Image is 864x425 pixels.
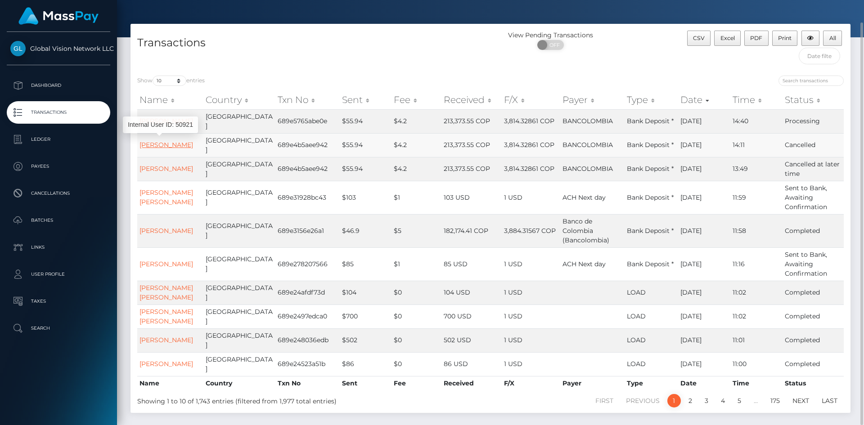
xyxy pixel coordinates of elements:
td: [GEOGRAPHIC_DATA] [203,109,275,133]
td: [DATE] [678,281,730,304]
button: All [823,31,842,46]
td: [DATE] [678,304,730,328]
td: LOAD [625,304,678,328]
a: Dashboard [7,74,110,97]
td: $85 [340,247,391,281]
a: 2 [684,394,697,407]
p: Search [10,322,107,335]
select: Showentries [153,76,186,86]
td: $4.2 [391,133,441,157]
td: 11:01 [730,328,783,352]
th: Sent [340,376,391,390]
span: Global Vision Network LLC [7,45,110,53]
div: Internal User ID: 50921 [123,116,198,133]
div: View Pending Transactions [490,31,611,40]
td: [DATE] [678,181,730,214]
a: [PERSON_NAME] [139,141,193,149]
button: Print [772,31,798,46]
td: $700 [340,304,391,328]
td: Sent to Bank, Awaiting Confirmation [783,181,844,214]
td: $55.94 [340,133,391,157]
a: [PERSON_NAME] [139,260,193,268]
td: 1 USD [502,281,560,304]
h4: Transactions [137,35,484,51]
td: Bank Deposit * [625,214,678,247]
a: 5 [733,394,746,407]
th: Time: activate to sort column ascending [730,91,783,109]
td: [GEOGRAPHIC_DATA] [203,214,275,247]
a: Links [7,236,110,259]
span: PDF [750,35,762,41]
td: $55.94 [340,157,391,181]
span: BANCOLOMBIA [562,117,613,125]
th: Country: activate to sort column ascending [203,91,275,109]
th: Name [137,376,203,390]
span: Print [778,35,792,41]
td: LOAD [625,328,678,352]
a: [PERSON_NAME] [139,165,193,173]
td: [GEOGRAPHIC_DATA] [203,133,275,157]
th: Type [625,376,678,390]
button: PDF [744,31,769,46]
td: Processing [783,109,844,133]
td: 85 USD [441,247,502,281]
th: Type: activate to sort column ascending [625,91,678,109]
td: 689e31928bc43 [275,181,340,214]
th: Payer: activate to sort column ascending [560,91,625,109]
td: 11:58 [730,214,783,247]
td: [GEOGRAPHIC_DATA] [203,328,275,352]
td: $5 [391,214,441,247]
td: [GEOGRAPHIC_DATA] [203,157,275,181]
td: $86 [340,352,391,376]
a: Search [7,317,110,340]
span: All [829,35,836,41]
td: Completed [783,328,844,352]
td: Bank Deposit * [625,157,678,181]
img: Global Vision Network LLC [10,41,26,56]
td: $104 [340,281,391,304]
th: Txn No: activate to sort column ascending [275,91,340,109]
span: ACH Next day [562,193,606,201]
td: [GEOGRAPHIC_DATA] [203,181,275,214]
a: [PERSON_NAME] [139,227,193,235]
td: 1 USD [502,181,560,214]
td: 86 USD [441,352,502,376]
td: [DATE] [678,352,730,376]
td: 689e278207566 [275,247,340,281]
a: [PERSON_NAME] [139,360,193,368]
td: 700 USD [441,304,502,328]
a: Cancellations [7,182,110,205]
td: 689e24afdf73d [275,281,340,304]
a: 4 [716,394,730,407]
td: [DATE] [678,109,730,133]
th: Name: activate to sort column ascending [137,91,203,109]
td: [GEOGRAPHIC_DATA] [203,304,275,328]
a: 1 [667,394,681,407]
span: Excel [720,35,735,41]
td: $1 [391,181,441,214]
td: Bank Deposit * [625,181,678,214]
td: 11:59 [730,181,783,214]
td: $502 [340,328,391,352]
th: Received [441,376,502,390]
td: 213,373.55 COP [441,109,502,133]
td: 1 USD [502,247,560,281]
td: 689e24523a51b [275,352,340,376]
a: Ledger [7,128,110,151]
td: [DATE] [678,214,730,247]
a: [PERSON_NAME] [PERSON_NAME] [139,284,193,301]
td: $4.2 [391,157,441,181]
th: Date [678,376,730,390]
td: 11:00 [730,352,783,376]
td: 689e3156e26a1 [275,214,340,247]
a: Next [787,394,814,407]
td: $103 [340,181,391,214]
td: Cancelled at later time [783,157,844,181]
td: 213,373.55 COP [441,157,502,181]
td: [DATE] [678,328,730,352]
td: Cancelled [783,133,844,157]
span: BANCOLOMBIA [562,141,613,149]
td: 213,373.55 COP [441,133,502,157]
span: Banco de Colombia (Bancolombia) [562,217,609,244]
p: Payees [10,160,107,173]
